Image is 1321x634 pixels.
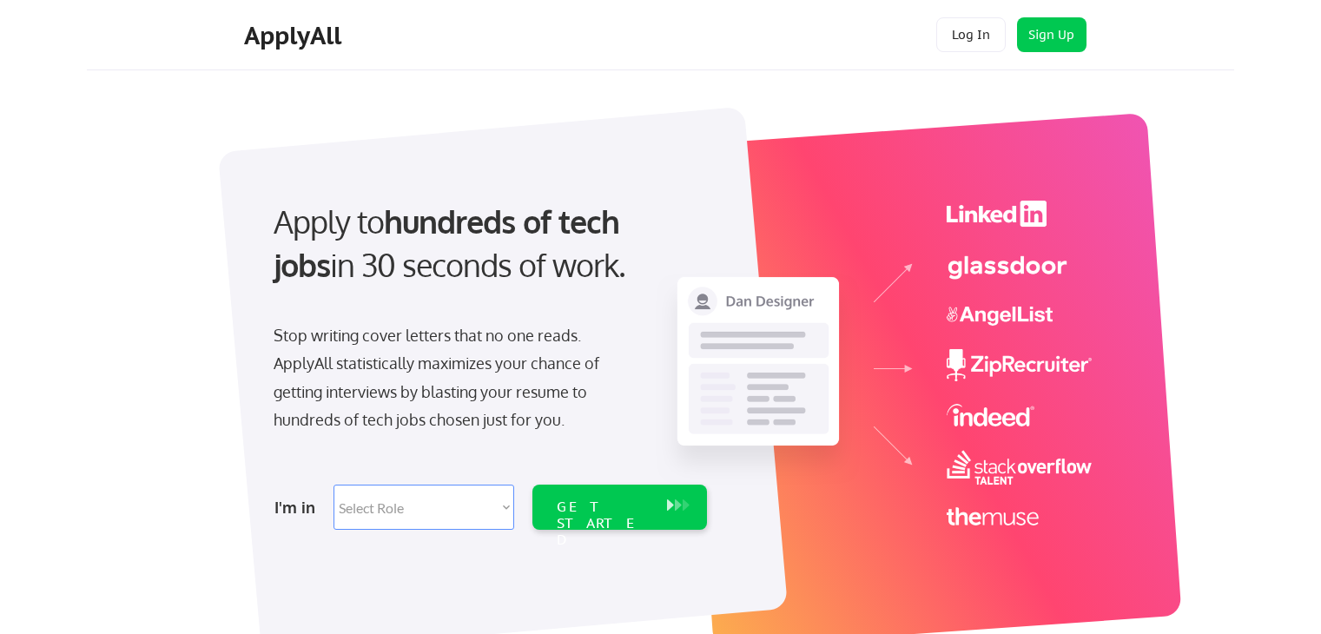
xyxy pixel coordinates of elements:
[274,200,700,287] div: Apply to in 30 seconds of work.
[274,201,627,284] strong: hundreds of tech jobs
[557,499,650,549] div: GET STARTED
[274,321,631,434] div: Stop writing cover letters that no one reads. ApplyAll statistically maximizes your chance of get...
[936,17,1006,52] button: Log In
[1017,17,1087,52] button: Sign Up
[244,21,347,50] div: ApplyAll
[274,493,323,521] div: I'm in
